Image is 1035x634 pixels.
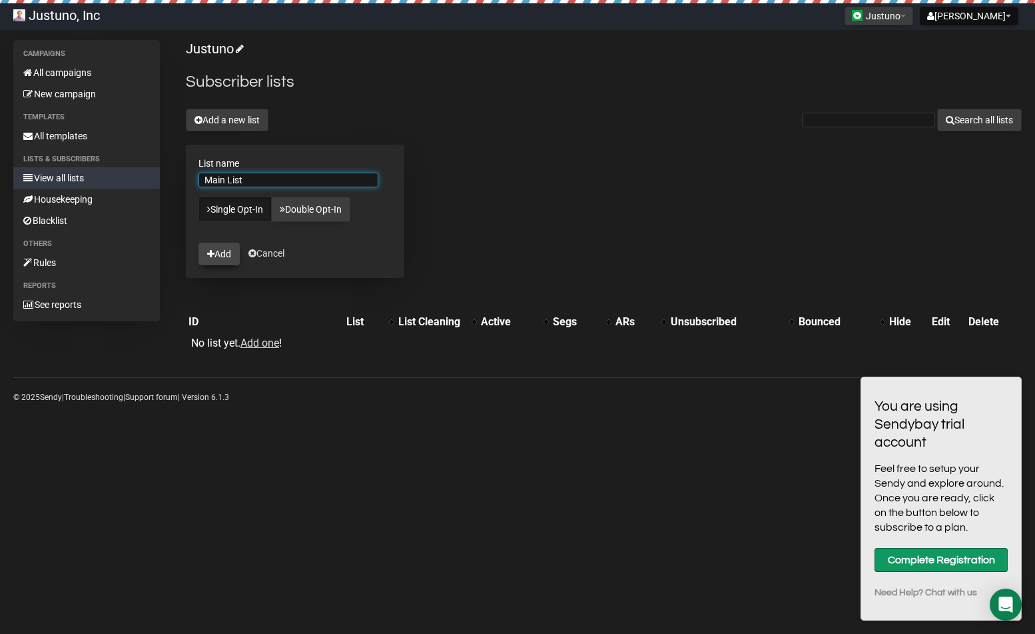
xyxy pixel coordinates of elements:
[990,589,1022,621] div: Open Intercom Messenger
[13,151,160,167] li: Lists & subscribers
[13,252,160,273] a: Rules
[920,7,1018,25] button: [PERSON_NAME]
[186,331,344,355] td: No list yet. !
[186,41,242,57] a: Justuno
[968,315,1019,329] div: Delete
[615,315,655,329] div: ARs
[886,313,929,331] th: Hide: No sort applied, sorting is disabled
[240,337,279,349] a: Add one
[874,463,1004,533] span: Feel free to setup your Sendy and explore around. Once you are ready, click on the button below t...
[398,315,465,329] div: List Cleaning
[13,109,160,125] li: Templates
[852,10,862,21] img: 1.png
[396,313,478,331] th: List Cleaning: No sort applied, activate to apply an ascending sort
[13,62,160,83] a: All campaigns
[799,315,873,329] div: Bounced
[937,109,1022,131] button: Search all lists
[796,313,886,331] th: Bounced: No sort applied, activate to apply an ascending sort
[271,197,350,222] a: Double Opt-In
[13,278,160,294] li: Reports
[874,548,1008,572] a: Complete Registration
[613,313,668,331] th: ARs: No sort applied, activate to apply an ascending sort
[932,315,963,329] div: Edit
[13,167,160,189] a: View all lists
[186,313,344,331] th: ID: No sort applied, sorting is disabled
[13,236,160,252] li: Others
[845,7,913,25] button: Justuno
[344,313,396,331] th: List: No sort applied, activate to apply an ascending sort
[13,294,160,315] a: See reports
[550,313,613,331] th: Segs: No sort applied, activate to apply an ascending sort
[13,83,160,105] a: New campaign
[248,248,284,259] a: Cancel
[13,210,160,231] a: Blacklist
[966,313,1022,331] th: Delete: No sort applied, sorting is disabled
[13,189,160,210] a: Housekeeping
[198,157,392,169] label: List name
[186,109,268,131] button: Add a new list
[40,393,62,402] a: Sendy
[481,315,537,329] div: Active
[671,315,783,329] div: Unsubscribed
[874,397,1008,451] h3: You are using Sendybay trial account
[125,393,178,402] a: Support forum
[13,125,160,147] a: All templates
[889,315,926,329] div: Hide
[198,173,378,187] input: The name of your new list
[64,393,123,402] a: Troubleshooting
[198,243,240,265] button: Add
[188,315,341,329] div: ID
[929,313,966,331] th: Edit: No sort applied, sorting is disabled
[346,315,382,329] div: List
[13,390,229,405] p: © 2025 | | | Version 6.1.3
[553,315,599,329] div: Segs
[874,585,1008,600] a: Need Help? Chat with us
[13,9,25,21] img: 06e4388ad7d65993ba05f7b3b7022f31
[198,197,272,222] a: Single Opt-In
[668,313,796,331] th: Unsubscribed: No sort applied, activate to apply an ascending sort
[186,70,1022,94] h2: Subscriber lists
[478,313,550,331] th: Active: No sort applied, activate to apply an ascending sort
[13,46,160,62] li: Campaigns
